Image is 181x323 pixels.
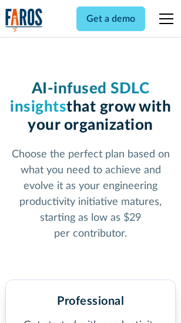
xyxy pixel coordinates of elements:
img: Logo of the analytics and reporting company Faros. [5,8,43,32]
h2: Professional [57,294,124,308]
span: AI-infused SDLC insights [10,81,149,115]
h1: that grow with your organization [5,80,176,135]
div: menu [152,5,176,33]
a: Get a demo [76,6,145,31]
a: home [5,8,43,32]
p: Choose the perfect plan based on what you need to achieve and evolve it as your engineering produ... [5,147,176,242]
